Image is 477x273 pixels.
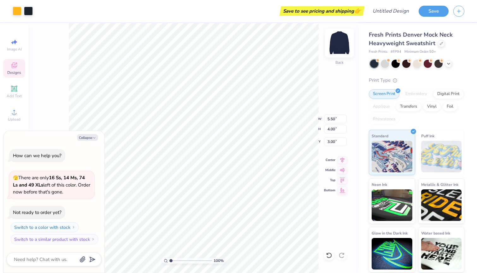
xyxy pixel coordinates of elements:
[372,238,412,270] img: Glow in the Dark Ink
[421,133,434,139] span: Puff Ink
[335,60,344,65] div: Back
[369,115,399,124] div: Rhinestones
[7,47,22,52] span: Image AI
[7,70,21,75] span: Designs
[369,77,464,84] div: Print Type
[372,189,412,221] img: Neon Ink
[421,141,462,172] img: Puff Ink
[11,222,79,232] button: Switch to a color with stock
[396,102,421,111] div: Transfers
[372,230,408,236] span: Glow in the Dark Ink
[7,93,22,98] span: Add Text
[11,234,98,244] button: Switch to a similar product with stock
[327,30,352,56] img: Back
[423,102,441,111] div: Vinyl
[372,181,387,188] span: Neon Ink
[13,152,62,159] div: How can we help you?
[354,7,361,15] span: 👉
[91,237,95,241] img: Switch to a similar product with stock
[368,5,414,17] input: Untitled Design
[324,178,335,182] span: Top
[369,89,399,99] div: Screen Print
[369,31,453,47] span: Fresh Prints Denver Mock Neck Heavyweight Sweatshirt
[372,133,388,139] span: Standard
[324,168,335,172] span: Middle
[214,258,224,264] span: 100 %
[13,209,62,216] div: Not ready to order yet?
[13,175,85,188] strong: 16 Ss, 14 Ms, 74 Ls and 49 XLs
[77,134,98,141] button: Collapse
[281,6,363,16] div: Save to see pricing and shipping
[369,49,387,55] span: Fresh Prints
[421,189,462,221] img: Metallic & Glitter Ink
[13,175,90,195] span: There are only left of this color. Order now before that's gone.
[8,117,21,122] span: Upload
[401,89,431,99] div: Embroidery
[404,49,436,55] span: Minimum Order: 50 +
[391,49,401,55] span: # FP94
[419,6,449,17] button: Save
[13,175,18,181] span: 🫣
[324,188,335,193] span: Bottom
[421,181,458,188] span: Metallic & Glitter Ink
[369,102,394,111] div: Applique
[324,158,335,162] span: Center
[72,225,75,229] img: Switch to a color with stock
[433,89,464,99] div: Digital Print
[372,141,412,172] img: Standard
[421,238,462,270] img: Water based Ink
[421,230,450,236] span: Water based Ink
[443,102,457,111] div: Foil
